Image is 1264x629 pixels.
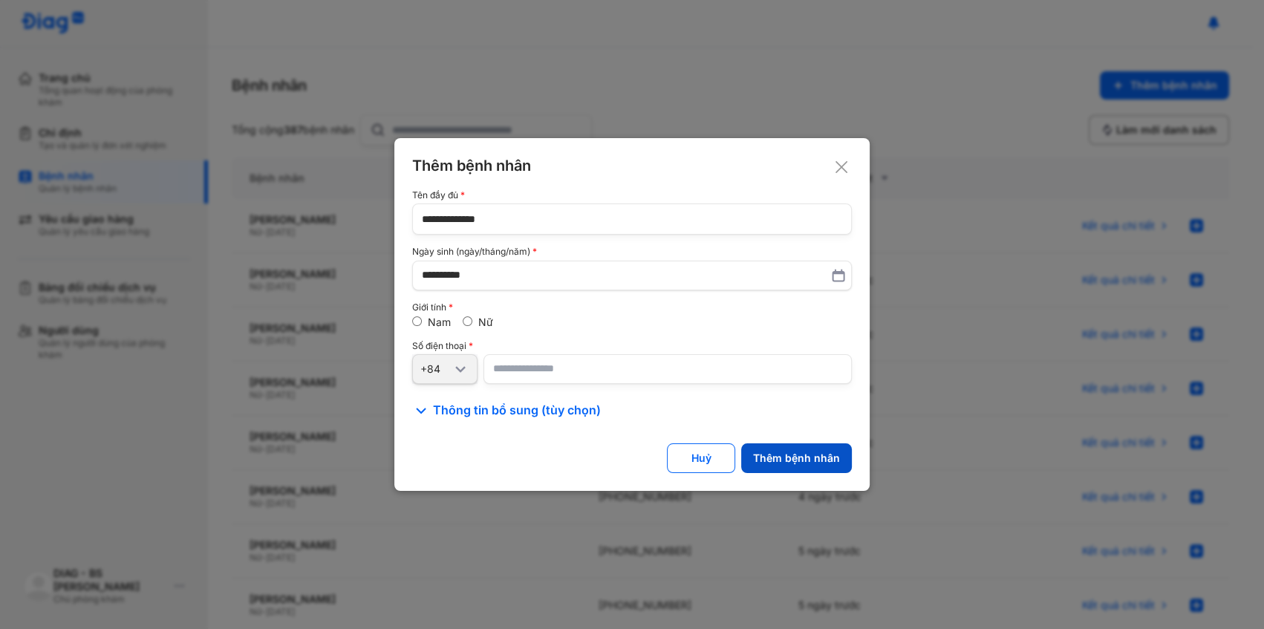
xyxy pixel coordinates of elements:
[753,452,840,465] div: Thêm bệnh nhân
[478,316,493,328] label: Nữ
[412,302,852,313] div: Giới tính
[428,316,451,328] label: Nam
[433,402,601,420] span: Thông tin bổ sung (tùy chọn)
[412,341,852,351] div: Số điện thoại
[420,362,452,376] div: +84
[412,190,852,201] div: Tên đầy đủ
[412,156,852,175] div: Thêm bệnh nhân
[741,443,852,473] button: Thêm bệnh nhân
[667,443,735,473] button: Huỷ
[412,247,852,257] div: Ngày sinh (ngày/tháng/năm)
